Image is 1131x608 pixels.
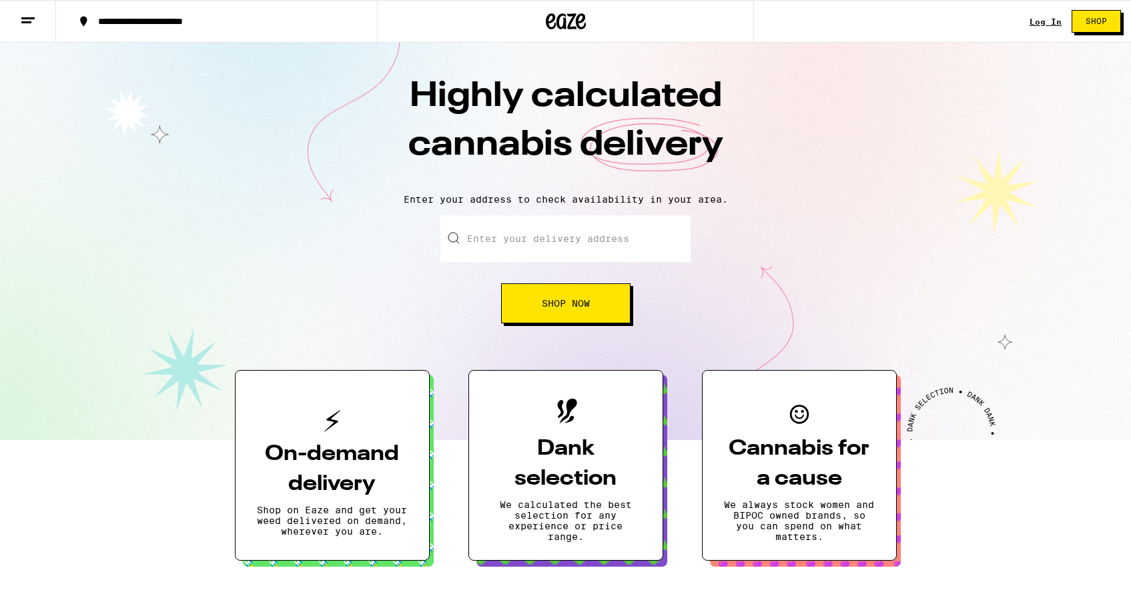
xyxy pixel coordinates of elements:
[468,370,663,561] button: Dank selectionWe calculated the best selection for any experience or price range.
[1086,17,1107,25] span: Shop
[501,283,631,323] button: Shop Now
[702,370,897,561] button: Cannabis for a causeWe always stock women and BIPOC owned brands, so you can spend on what matters.
[724,499,875,542] p: We always stock women and BIPOC owned brands, so you can spend on what matters.
[490,499,641,542] p: We calculated the best selection for any experience or price range.
[542,299,590,308] span: Shop Now
[1030,17,1062,26] a: Log In
[257,505,408,537] p: Shop on Eaze and get your weed delivered on demand, wherever you are.
[257,439,408,499] h3: On-demand delivery
[13,194,1118,205] p: Enter your address to check availability in your area.
[724,434,875,494] h3: Cannabis for a cause
[440,215,691,262] input: Enter your delivery address
[490,434,641,494] h3: Dank selection
[1072,10,1121,33] button: Shop
[1062,10,1131,33] a: Shop
[235,370,430,561] button: On-demand deliveryShop on Eaze and get your weed delivered on demand, wherever you are.
[332,73,799,183] h1: Highly calculated cannabis delivery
